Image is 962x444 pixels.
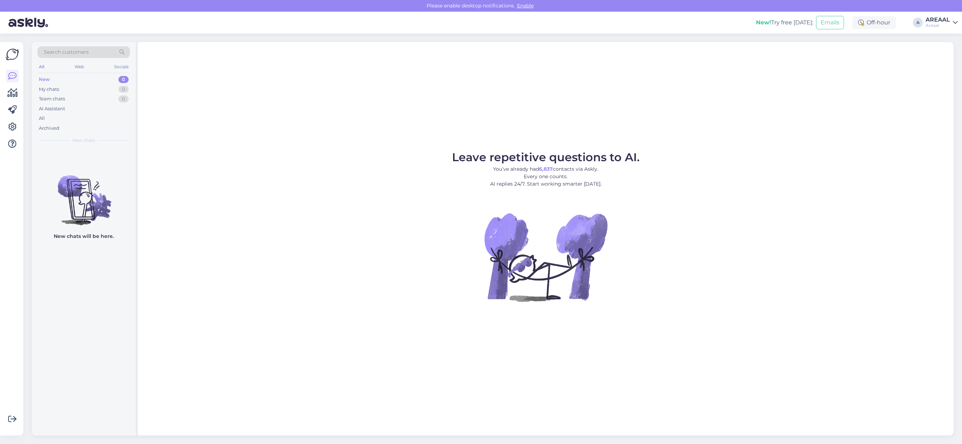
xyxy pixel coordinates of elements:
[39,95,65,103] div: Team chats
[926,23,950,28] div: Areaal
[113,62,130,71] div: Socials
[73,62,86,71] div: Web
[756,18,813,27] div: Try free [DATE]:
[6,48,19,61] img: Askly Logo
[452,165,640,188] p: You’ve already had contacts via Askly. Every one counts. AI replies 24/7. Start working smarter [...
[816,16,844,29] button: Emails
[39,105,65,112] div: AI Assistant
[926,17,958,28] a: AREAALAreaal
[482,193,609,321] img: No Chat active
[539,166,553,172] b: 6,837
[926,17,950,23] div: AREAAL
[118,86,129,93] div: 0
[118,95,129,103] div: 0
[39,125,59,132] div: Archived
[852,16,896,29] div: Off-hour
[39,115,45,122] div: All
[32,163,136,226] img: No chats
[54,233,114,240] p: New chats will be here.
[39,76,50,83] div: New
[756,19,771,26] b: New!
[452,150,640,164] span: Leave repetitive questions to AI.
[72,137,95,144] span: New chats
[515,2,536,9] span: Enable
[44,48,89,56] span: Search customers
[37,62,46,71] div: All
[118,76,129,83] div: 0
[39,86,59,93] div: My chats
[913,18,923,28] div: A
